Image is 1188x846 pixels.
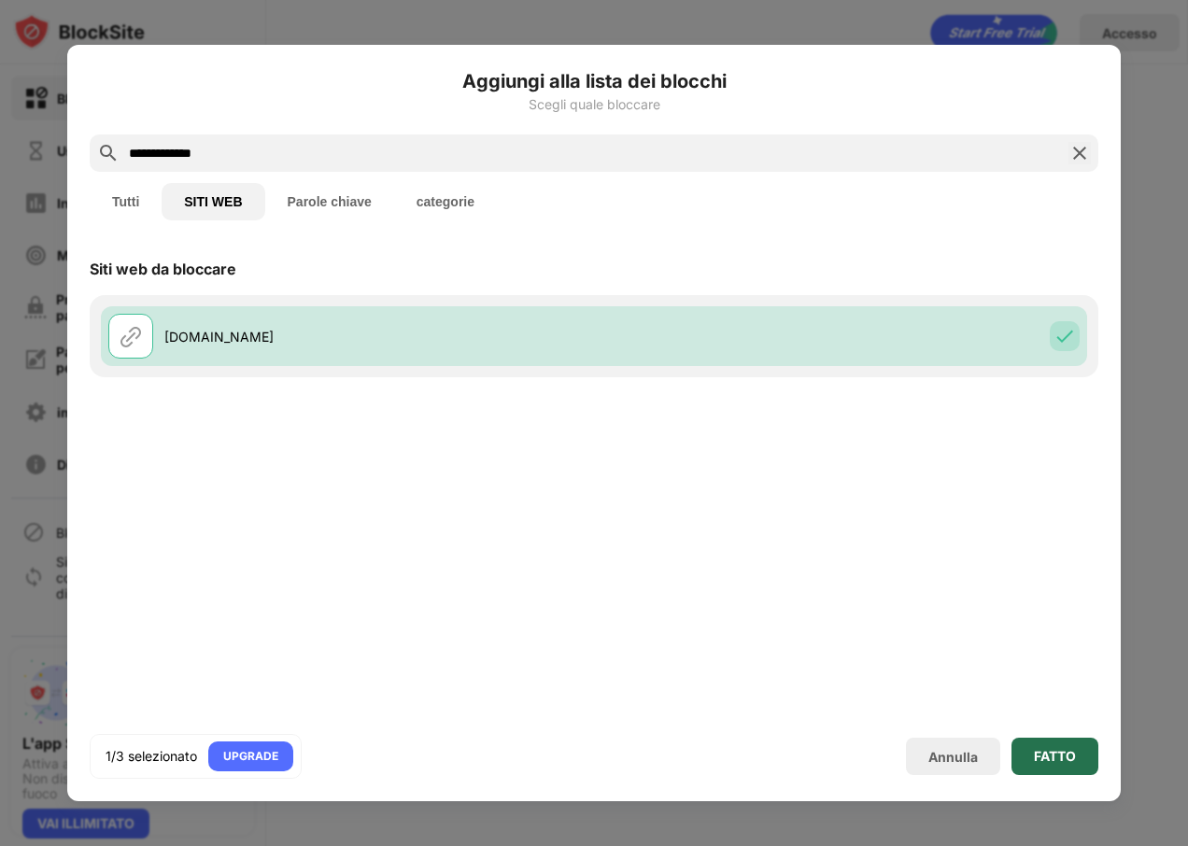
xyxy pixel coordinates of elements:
[394,183,497,220] button: categorie
[97,142,120,164] img: search.svg
[90,97,1098,112] div: Scegli quale bloccare
[120,325,142,347] img: url.svg
[90,183,162,220] button: Tutti
[162,183,264,220] button: SITI WEB
[90,260,236,278] div: Siti web da bloccare
[928,749,978,765] div: Annulla
[1068,142,1091,164] img: search-close
[106,747,197,766] div: 1/3 selezionato
[223,747,278,766] div: UPGRADE
[164,327,594,346] div: [DOMAIN_NAME]
[1034,749,1076,764] div: FATTO
[90,67,1098,95] h6: Aggiungi alla lista dei blocchi
[265,183,394,220] button: Parole chiave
